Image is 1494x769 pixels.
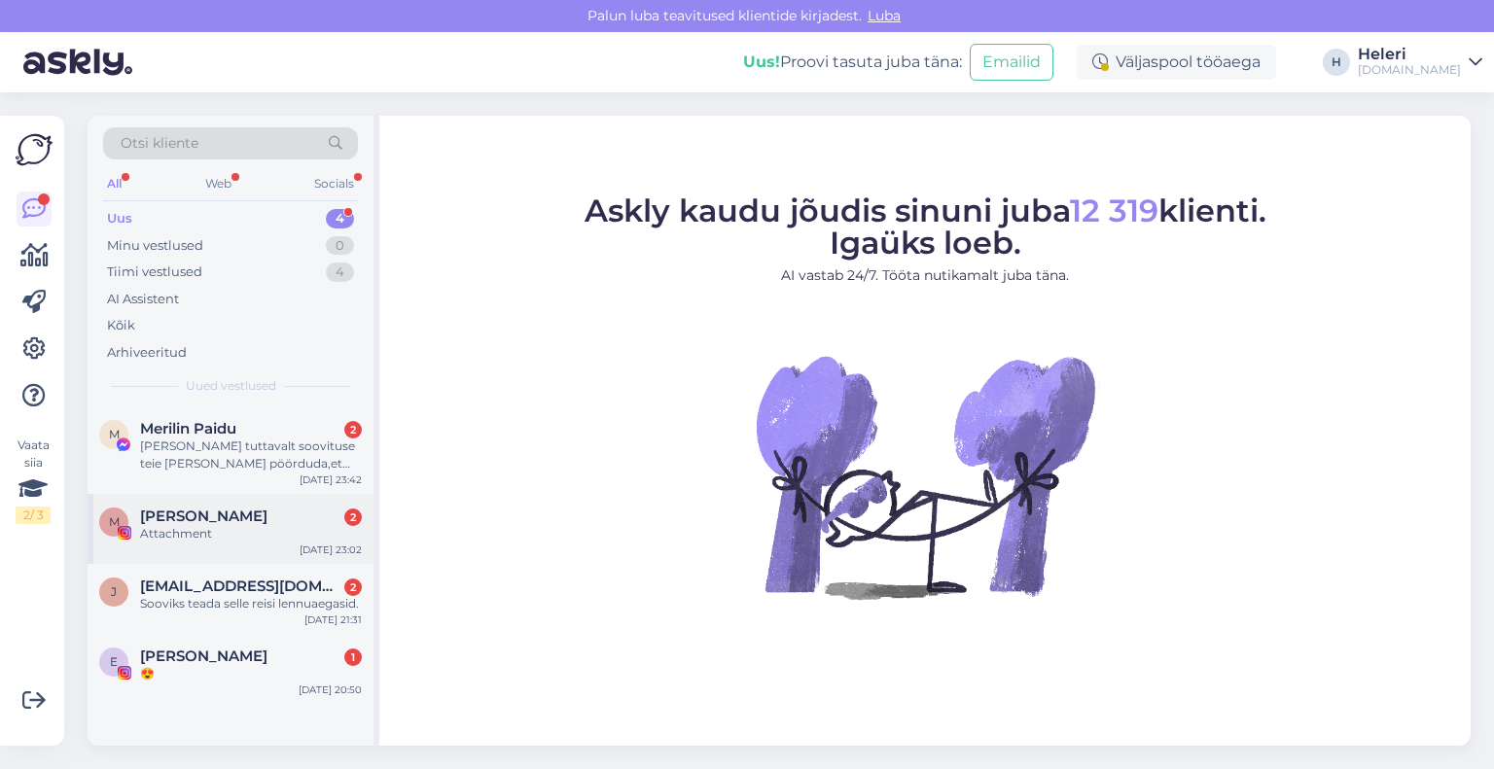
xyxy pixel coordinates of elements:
div: 2 [344,508,362,526]
div: Heleri [1358,47,1461,62]
span: Merilin Paidu [140,420,236,437]
div: H [1323,49,1350,76]
span: M [109,514,120,529]
div: Uus [107,209,132,228]
div: [DATE] 23:02 [300,542,362,557]
span: MARIE TAUTS [140,507,267,525]
div: Arhiveeritud [107,343,187,363]
span: janitska22@gmail.com [140,577,342,595]
img: Askly Logo [16,131,53,168]
span: Otsi kliente [121,133,198,154]
a: Heleri[DOMAIN_NAME] [1358,47,1482,78]
div: Attachment [140,525,362,542]
span: Uued vestlused [186,377,276,395]
div: All [103,171,125,196]
span: Erika Lepiku [140,647,267,665]
button: Emailid [970,44,1053,81]
div: 1 [344,648,362,666]
span: j [111,584,117,599]
p: AI vastab 24/7. Tööta nutikamalt juba täna. [585,265,1266,286]
div: Kõik [107,316,135,335]
div: [DATE] 21:31 [304,612,362,627]
div: 4 [326,209,354,228]
div: Minu vestlused [107,236,203,256]
div: 😍 [140,665,362,682]
div: AI Assistent [107,290,179,309]
div: [DATE] 23:42 [300,472,362,487]
div: Sooviks teada selle reisi lennuaegasid. [140,595,362,612]
span: Askly kaudu jõudis sinuni juba klienti. Igaüks loeb. [585,192,1266,262]
div: Proovi tasuta juba täna: [743,51,962,74]
div: 2 [344,421,362,438]
div: [DATE] 20:50 [299,682,362,697]
div: Web [201,171,235,196]
div: Tiimi vestlused [107,262,202,282]
div: [PERSON_NAME] tuttavalt soovituse teie [PERSON_NAME] pöörduda,et nemad [PERSON_NAME] [PERSON_NAME... [140,437,362,472]
span: Luba [862,7,907,24]
div: Socials [310,171,358,196]
div: 0 [326,236,354,256]
div: Vaata siia [16,437,51,524]
span: 12 319 [1070,192,1158,229]
img: No Chat active [750,301,1100,651]
span: E [110,654,118,669]
b: Uus! [743,52,780,71]
div: 4 [326,262,354,282]
span: M [109,427,120,441]
div: 2 [344,578,362,596]
div: [DOMAIN_NAME] [1358,62,1461,78]
div: Väljaspool tööaega [1077,45,1276,80]
div: 2 / 3 [16,507,51,524]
